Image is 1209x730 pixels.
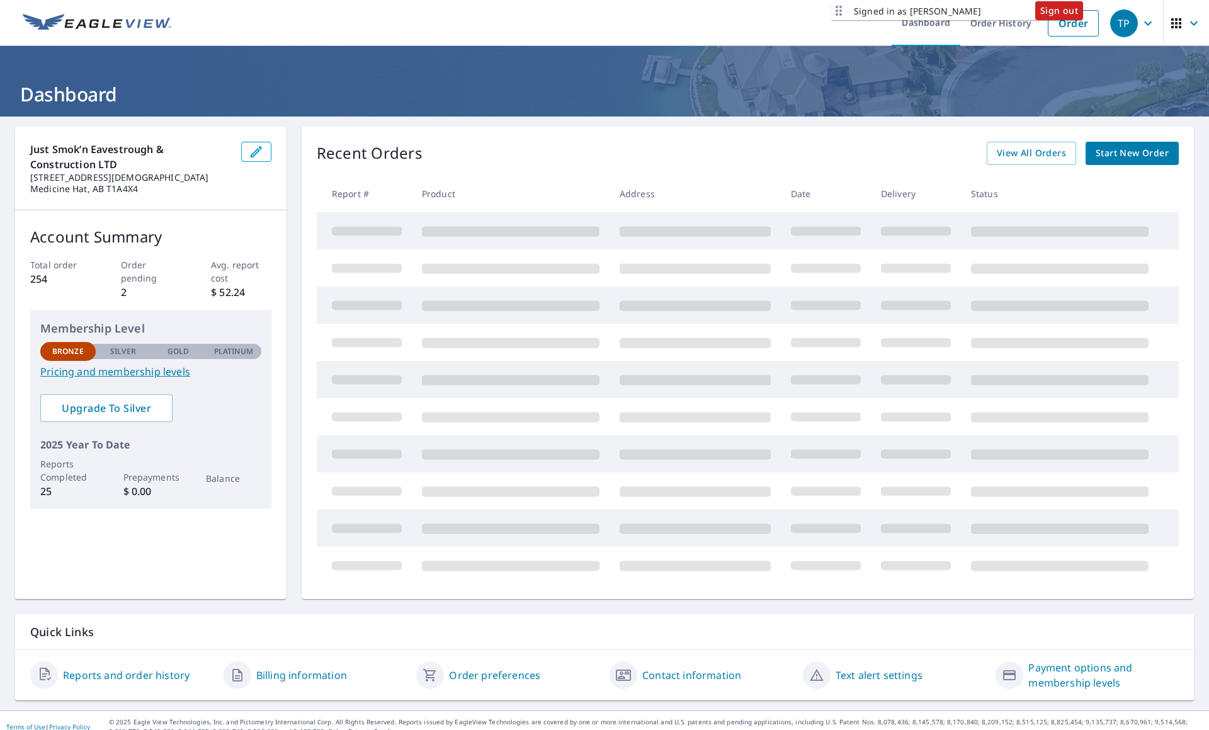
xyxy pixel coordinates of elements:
a: Contact information [642,668,741,683]
a: Order preferences [449,668,540,683]
div: TP [1110,9,1138,37]
p: Order pending [121,258,181,285]
p: Avg. report cost [211,258,271,285]
th: Status [961,175,1159,212]
p: Just Smok’n Eavestrough & Construction LTD [30,142,231,172]
th: Product [412,175,610,212]
th: Delivery [871,175,961,212]
th: Report # [317,175,412,212]
p: $ 0.00 [123,484,179,499]
p: Balance [206,472,261,485]
p: 2025 Year To Date [40,437,261,452]
th: Date [781,175,871,212]
p: $ 52.24 [211,285,271,300]
th: Address [610,175,781,212]
a: Upgrade To Silver [40,394,173,422]
a: Start New Order [1086,142,1179,165]
a: Payment options and membership levels [1028,660,1179,690]
span: Upgrade To Silver [50,401,162,415]
p: Medicine Hat, AB T1A4X4 [30,183,231,195]
p: Account Summary [30,225,271,248]
button: Sign out [1035,1,1083,20]
a: Pricing and membership levels [40,364,261,379]
p: Gold [167,346,189,357]
p: Membership Level [40,320,261,337]
p: Silver [110,346,137,357]
p: Recent Orders [317,142,423,165]
a: Text alert settings [836,668,922,683]
span: Sign out [1040,3,1078,19]
a: View All Orders [987,142,1076,165]
a: Reports and order history [63,668,190,683]
p: 254 [30,271,91,287]
p: Prepayments [123,471,179,484]
h1: Dashboard [15,81,1194,107]
p: Reports Completed [40,457,96,484]
img: EV Logo [23,14,171,33]
p: 2 [121,285,181,300]
p: [STREET_ADDRESS][DEMOGRAPHIC_DATA] [30,172,231,183]
p: Bronze [52,346,84,357]
span: View All Orders [997,145,1066,161]
a: Billing information [256,668,347,683]
a: Order [1048,10,1099,37]
p: Platinum [214,346,254,357]
p: Quick Links [30,624,1179,640]
p: 25 [40,484,96,499]
p: Total order [30,258,91,271]
p: Signed in as [PERSON_NAME] [854,4,981,18]
span: Start New Order [1096,145,1169,161]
